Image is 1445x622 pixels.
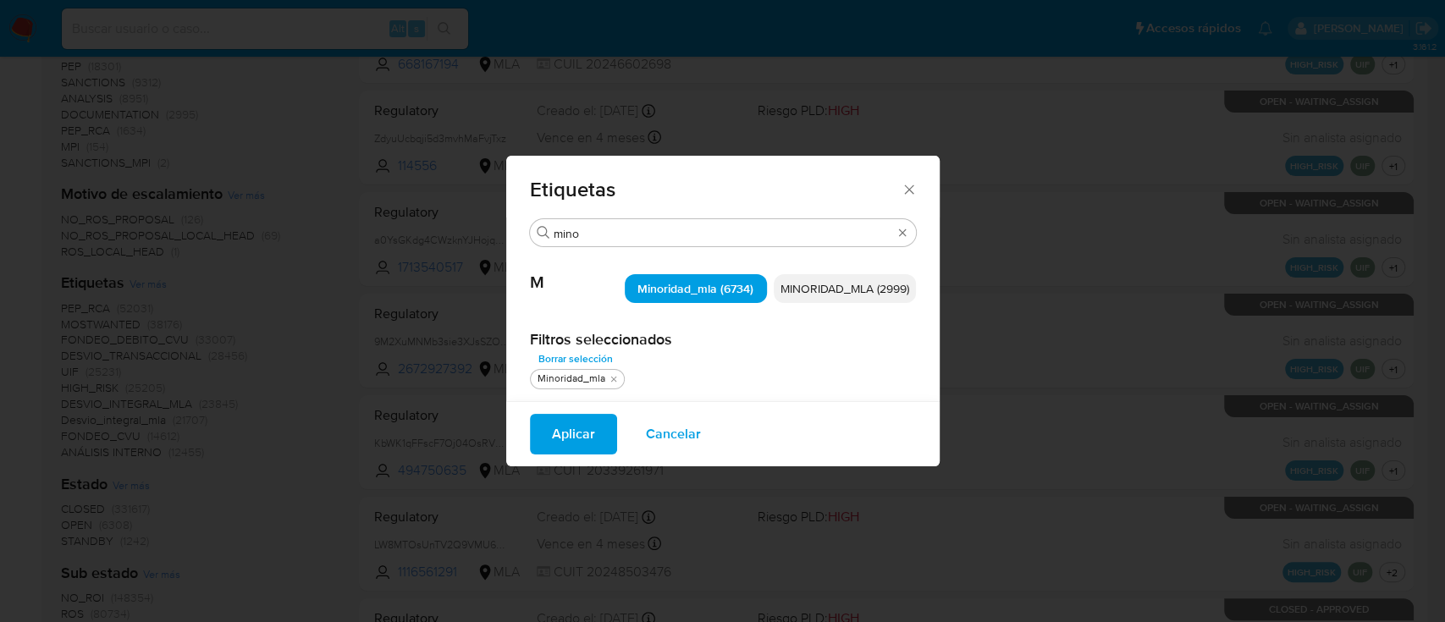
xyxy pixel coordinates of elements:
h2: Filtros seleccionados [530,330,916,349]
span: Etiquetas [530,179,902,200]
button: Borrar [896,226,909,239]
span: MINORIDAD_MLA (2999) [780,280,909,297]
button: Borrar selección [530,349,621,369]
span: Minoridad_mla (6734) [637,280,753,297]
button: quitar Minoridad_mla [607,372,620,386]
button: Aplicar [530,414,617,454]
button: Cerrar [901,181,916,196]
button: Buscar [537,226,550,239]
input: Buscar filtro [554,226,892,241]
div: Minoridad_mla [534,372,609,386]
span: Borrar selección [538,350,613,367]
span: Cancelar [646,416,701,453]
div: Minoridad_mla (6734) [625,274,767,303]
button: Cancelar [624,414,723,454]
span: Aplicar [552,416,595,453]
span: M [530,247,625,293]
div: MINORIDAD_MLA (2999) [774,274,916,303]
